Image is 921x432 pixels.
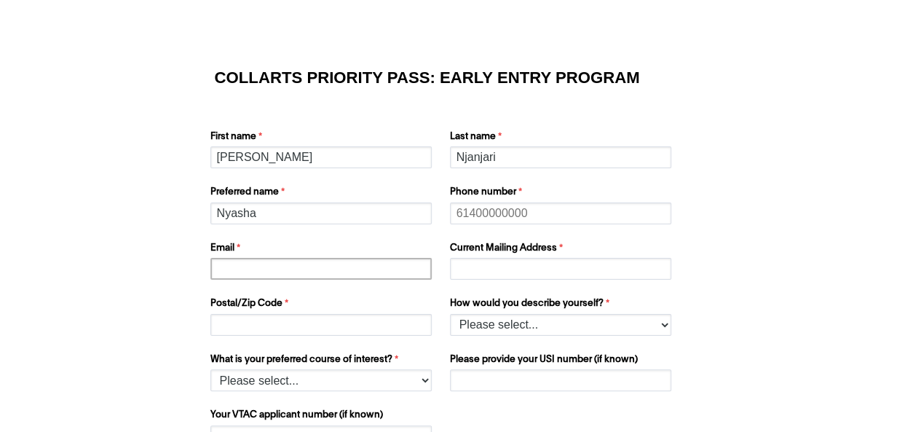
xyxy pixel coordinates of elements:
[450,185,675,203] label: Phone number
[210,185,435,203] label: Preferred name
[450,130,675,147] label: Last name
[210,314,432,336] input: Postal/Zip Code
[215,71,707,85] h1: COLLARTS PRIORITY PASS: EARLY ENTRY PROGRAM
[450,241,675,259] label: Current Mailing Address
[450,258,671,280] input: Current Mailing Address
[450,146,671,168] input: Last name
[210,296,435,314] label: Postal/Zip Code
[450,296,675,314] label: How would you describe yourself?
[210,203,432,224] input: Preferred name
[210,130,435,147] label: First name
[210,258,432,280] input: Email
[210,241,435,259] label: Email
[210,146,432,168] input: First name
[450,314,671,336] select: How would you describe yourself?
[450,369,671,391] input: Please provide your USI number (if known)
[210,353,435,370] label: What is your preferred course of interest?
[450,203,671,224] input: Phone number
[210,369,432,391] select: What is your preferred course of interest?
[450,353,675,370] label: Please provide your USI number (if known)
[210,408,435,425] label: Your VTAC applicant number (if known)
